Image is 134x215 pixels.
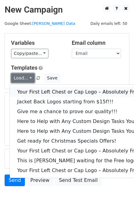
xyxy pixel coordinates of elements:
[103,186,134,215] iframe: Chat Widget
[5,175,25,186] a: Send
[88,20,129,27] span: Daily emails left: 50
[55,175,101,186] a: Send Test Email
[11,49,48,58] a: Copy/paste...
[88,21,129,26] a: Daily emails left: 50
[72,40,123,46] h5: Email column
[11,64,37,71] a: Templates
[26,175,53,186] a: Preview
[11,40,63,46] h5: Variables
[44,73,60,83] button: Save
[5,5,129,15] h2: New Campaign
[5,21,75,26] small: Google Sheet:
[32,21,75,26] a: [PERSON_NAME] Data
[11,73,35,83] a: Load...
